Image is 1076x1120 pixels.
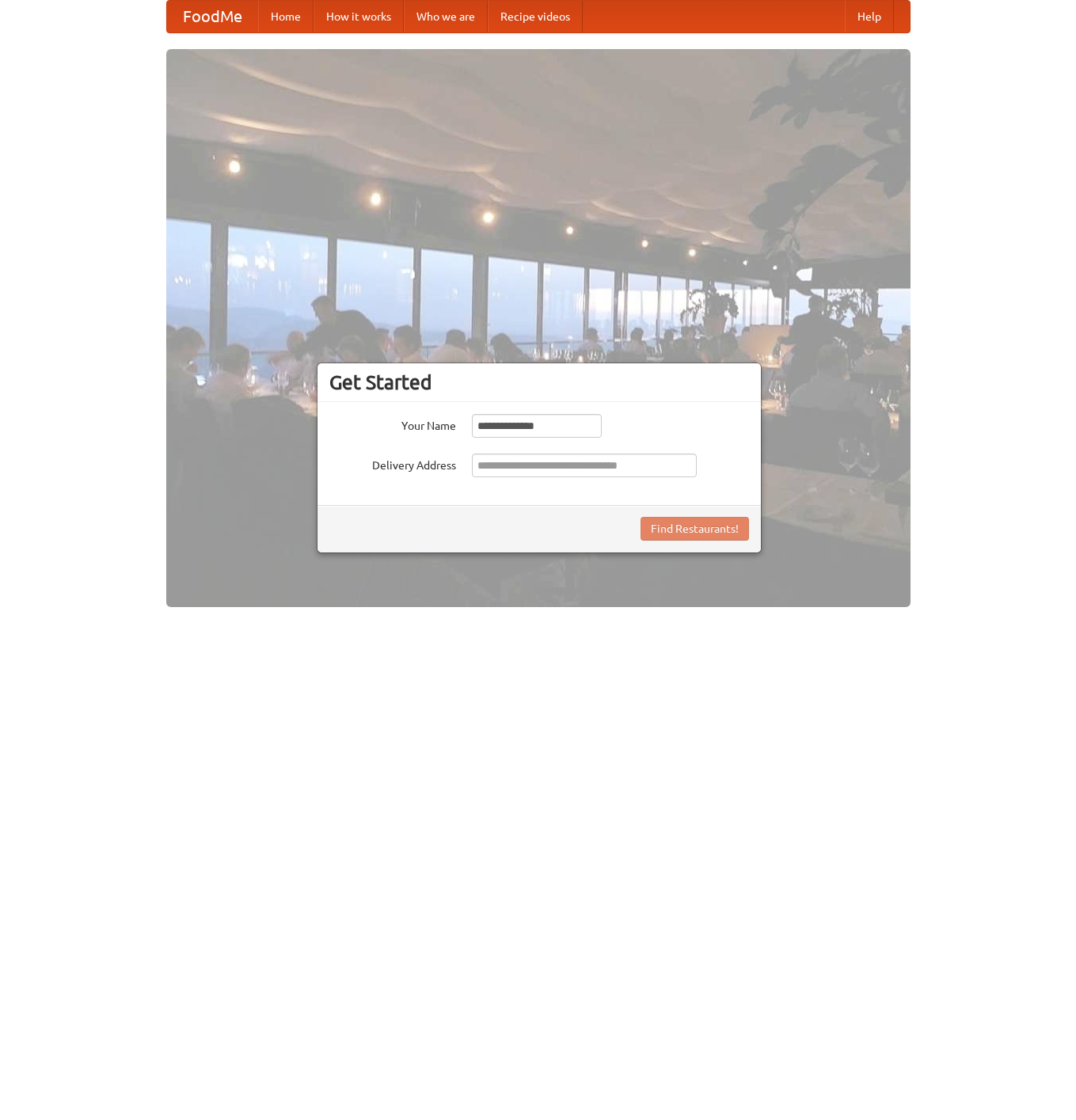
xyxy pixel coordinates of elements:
[258,1,314,32] a: Home
[314,1,404,32] a: How it works
[641,517,749,541] button: Find Restaurants!
[329,414,456,434] label: Your Name
[845,1,894,32] a: Help
[404,1,488,32] a: Who we are
[488,1,583,32] a: Recipe videos
[167,1,258,32] a: FoodMe
[329,454,456,473] label: Delivery Address
[329,370,749,394] h3: Get Started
